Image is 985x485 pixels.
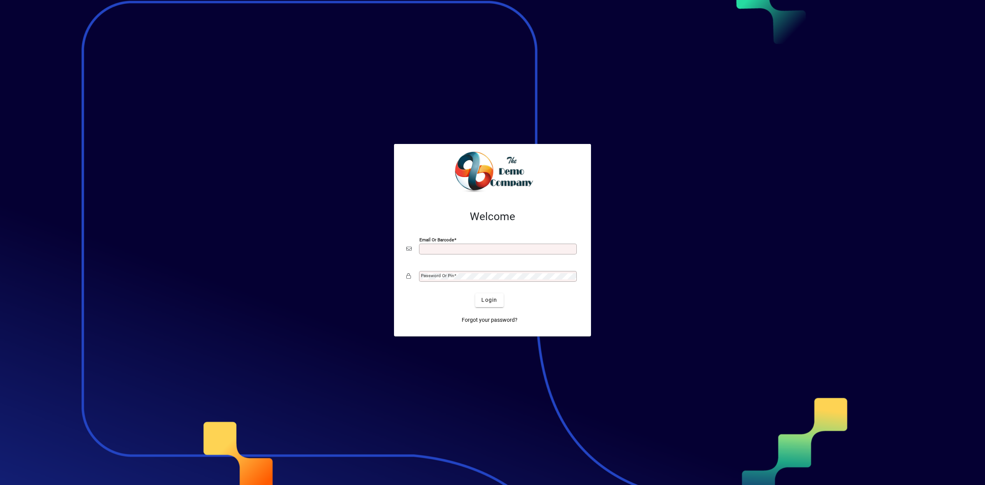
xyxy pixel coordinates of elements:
[419,237,454,242] mat-label: Email or Barcode
[459,313,521,327] a: Forgot your password?
[475,293,503,307] button: Login
[481,296,497,304] span: Login
[421,273,454,278] mat-label: Password or Pin
[406,210,579,223] h2: Welcome
[462,316,518,324] span: Forgot your password?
